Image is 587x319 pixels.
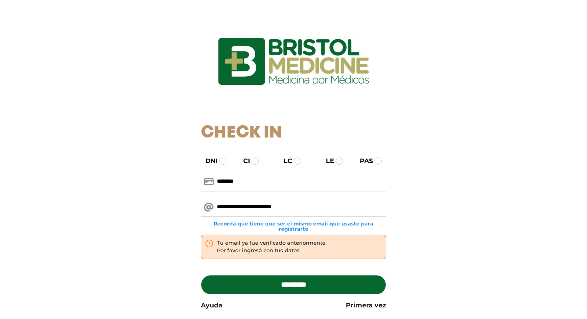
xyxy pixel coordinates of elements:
label: LE [319,156,334,166]
label: LC [276,156,292,166]
div: Tu email ya fue verificado anteriormente. Por favor ingresá con tus datos. [217,239,327,255]
a: Primera vez [346,301,386,310]
img: logo_ingresarbristol.jpg [186,10,401,114]
label: PAS [353,156,373,166]
a: Ayuda [201,301,222,310]
label: DNI [198,156,218,166]
small: Recordá que tiene que ser el mismo email que usaste para registrarte [201,221,387,231]
h1: Check In [201,123,387,143]
label: CI [236,156,250,166]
